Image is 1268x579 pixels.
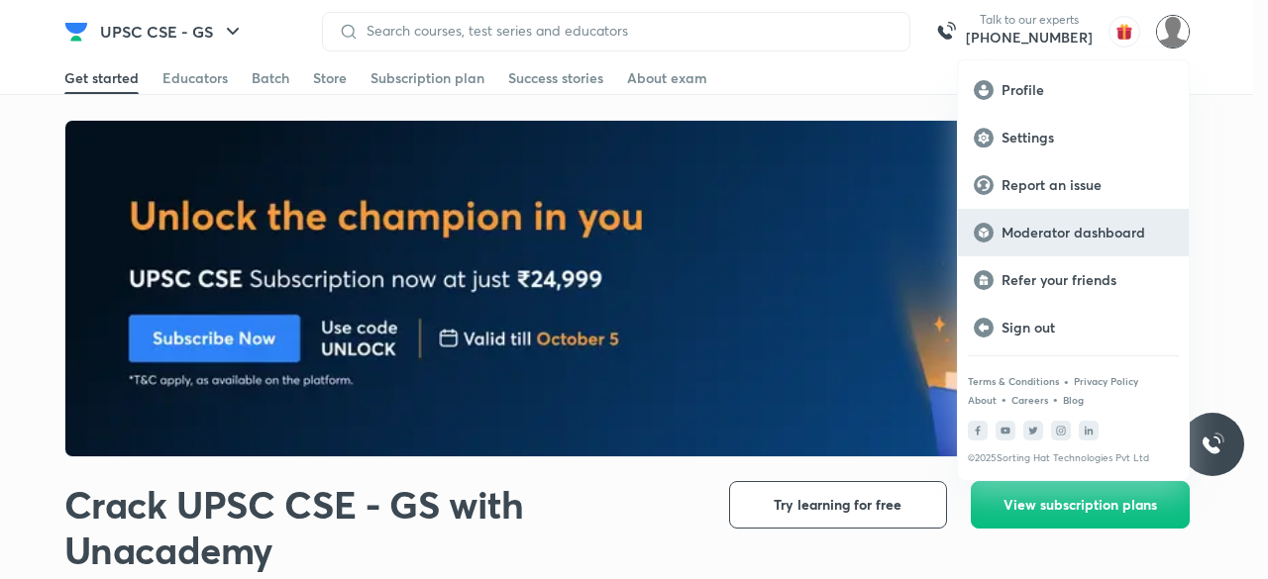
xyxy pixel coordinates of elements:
[1002,319,1173,337] p: Sign out
[968,452,1179,464] p: © 2025 Sorting Hat Technologies Pvt Ltd
[1001,390,1007,408] div: •
[1063,394,1084,406] a: Blog
[968,394,997,406] a: About
[958,66,1189,114] a: Profile
[1002,129,1173,146] p: Settings
[1002,271,1173,289] p: Refer your friends
[1002,81,1173,99] p: Profile
[1011,394,1048,406] a: Careers
[1002,224,1173,241] p: Moderator dashboard
[1002,176,1173,194] p: Report an issue
[958,114,1189,161] a: Settings
[1052,390,1059,408] div: •
[1074,375,1138,387] a: Privacy Policy
[958,256,1189,304] a: Refer your friends
[1063,372,1070,390] div: •
[958,209,1189,256] a: Moderator dashboard
[968,375,1059,387] a: Terms & Conditions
